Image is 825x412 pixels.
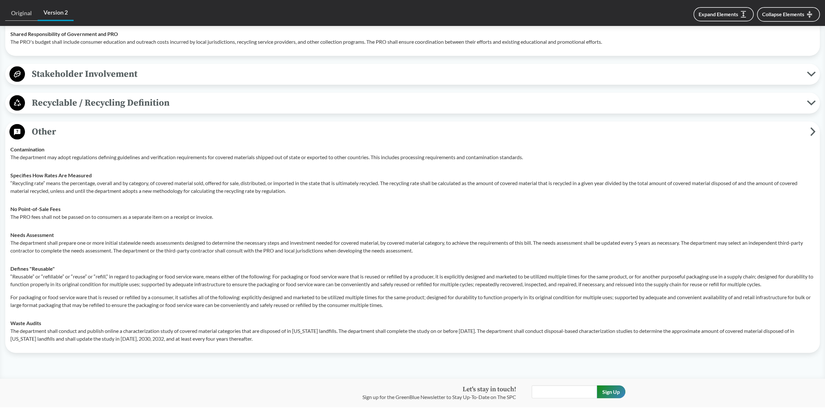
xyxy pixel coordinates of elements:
[25,124,810,139] span: Other
[10,273,815,288] p: “Reusable” or “refillable” or “reuse” or “refill,” in regard to packaging or food service ware, m...
[362,393,516,401] p: Sign up for the GreenBlue Newsletter to Stay Up-To-Date on The SPC
[10,293,815,309] p: For packaging or food service ware that is reused or refilled by a consumer, it satisfies all of ...
[7,66,818,83] button: Stakeholder Involvement
[10,172,92,178] strong: Specifies How Rates Are Measured
[10,265,55,272] strong: Defines "Reusable"
[10,213,815,221] p: The PRO fees shall not be passed on to consumers as a separate item on a receipt or invoice.
[10,239,815,254] p: The department shall prepare one or more initial statewide needs assessments designed to determin...
[38,5,74,21] a: Version 2
[757,7,820,22] button: Collapse Elements
[25,96,807,110] span: Recyclable / Recycling Definition
[597,385,625,398] input: Sign Up
[10,146,44,152] strong: Contamination
[7,124,818,140] button: Other
[693,7,754,21] button: Expand Elements
[25,67,807,81] span: Stakeholder Involvement
[463,385,516,394] strong: Let's stay in touch!
[10,31,118,37] strong: Shared Responsibility of Government and PRO
[7,95,818,112] button: Recyclable / Recycling Definition
[10,232,54,238] strong: Needs Assessment
[10,320,41,326] strong: Waste Audits
[5,6,38,21] a: Original
[10,153,815,161] p: The department may adopt regulations defining guidelines and verification requirements for covere...
[10,206,61,212] strong: No Point-of-Sale Fees
[10,179,815,195] p: “Recycling rate” means the percentage, overall and by category, of covered material sold, offered...
[10,38,815,46] p: The PRO's budget shall include consumer education and outreach costs incurred by local jurisdicti...
[10,327,815,343] p: The department shall conduct and publish online a characterization study of covered material cate...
